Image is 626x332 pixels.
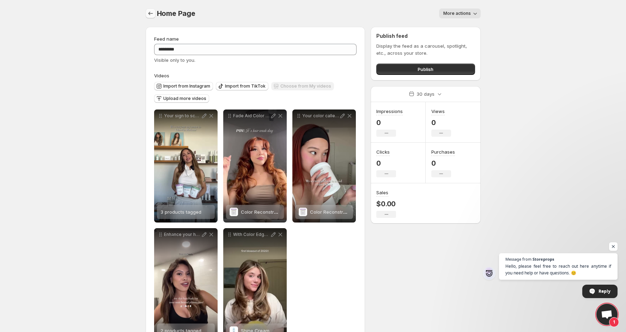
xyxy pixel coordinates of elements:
p: Your color called it wants to stay vibrant Say goodbye to color fading and that extra salon trip ... [302,113,339,119]
span: Import from TikTok [225,83,266,89]
div: Your color called it wants to stay vibrant Say goodbye to color fading and that extra salon trip ... [292,109,356,223]
p: 0 [376,159,396,167]
span: Hello, please feel free to reach out here anytime if you need help or have questions. 😊 [505,263,611,276]
button: Upload more videos [154,94,209,103]
div: Fade Aid Color Edge Color Reconstructor is not your average reparative hair mask This luxe condit... [223,109,287,223]
span: Publish [418,66,433,73]
a: Open chat [596,304,618,325]
span: Upload more videos [163,96,206,101]
h3: Views [431,108,445,115]
span: Home Page [157,9,195,18]
span: Feed name [154,36,179,42]
p: Enhance your heated Pilates session with Victorias hair hack Apply Silk Reconstructor to help res... [164,232,201,237]
span: Import from Instagram [163,83,210,89]
p: 0 [431,159,455,167]
h3: Clicks [376,148,390,155]
div: Your sign to scoop up the next essential for your hair Our Reconstructor series are formulated to... [154,109,218,223]
button: Import from TikTok [216,82,268,90]
h3: Impressions [376,108,403,115]
button: Import from Instagram [154,82,213,90]
p: 0 [376,118,403,127]
p: 30 days [417,90,434,97]
p: 0 [431,118,451,127]
span: Message from [505,257,531,261]
p: Your sign to scoop up the next essential for your hair Our Reconstructor series are formulated to... [164,113,201,119]
span: Color Reconstructor [241,209,286,215]
button: Settings [146,8,156,18]
h3: Sales [376,189,388,196]
p: With Color Edge youll always achieve the best blowouts Blowout Tip Apply our best seller Shine Cr... [233,232,270,237]
p: Fade Aid Color Edge Color Reconstructor is not your average reparative hair mask This luxe condit... [233,113,270,119]
span: Reply [598,285,610,297]
span: Color Reconstructor [310,209,355,215]
h3: Purchases [431,148,455,155]
span: 1 [609,317,619,327]
span: More actions [443,11,471,16]
span: Videos [154,73,169,78]
img: Color Reconstructor [299,208,307,216]
h2: Publish feed [376,32,475,40]
img: Color Reconstructor [230,208,238,216]
p: Display the feed as a carousel, spotlight, etc., across your store. [376,42,475,57]
p: $0.00 [376,200,396,208]
button: More actions [439,8,481,18]
button: Publish [376,64,475,75]
span: 3 products tagged [160,209,201,215]
span: Visible only to you. [154,57,195,63]
span: Storeprops [533,257,554,261]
